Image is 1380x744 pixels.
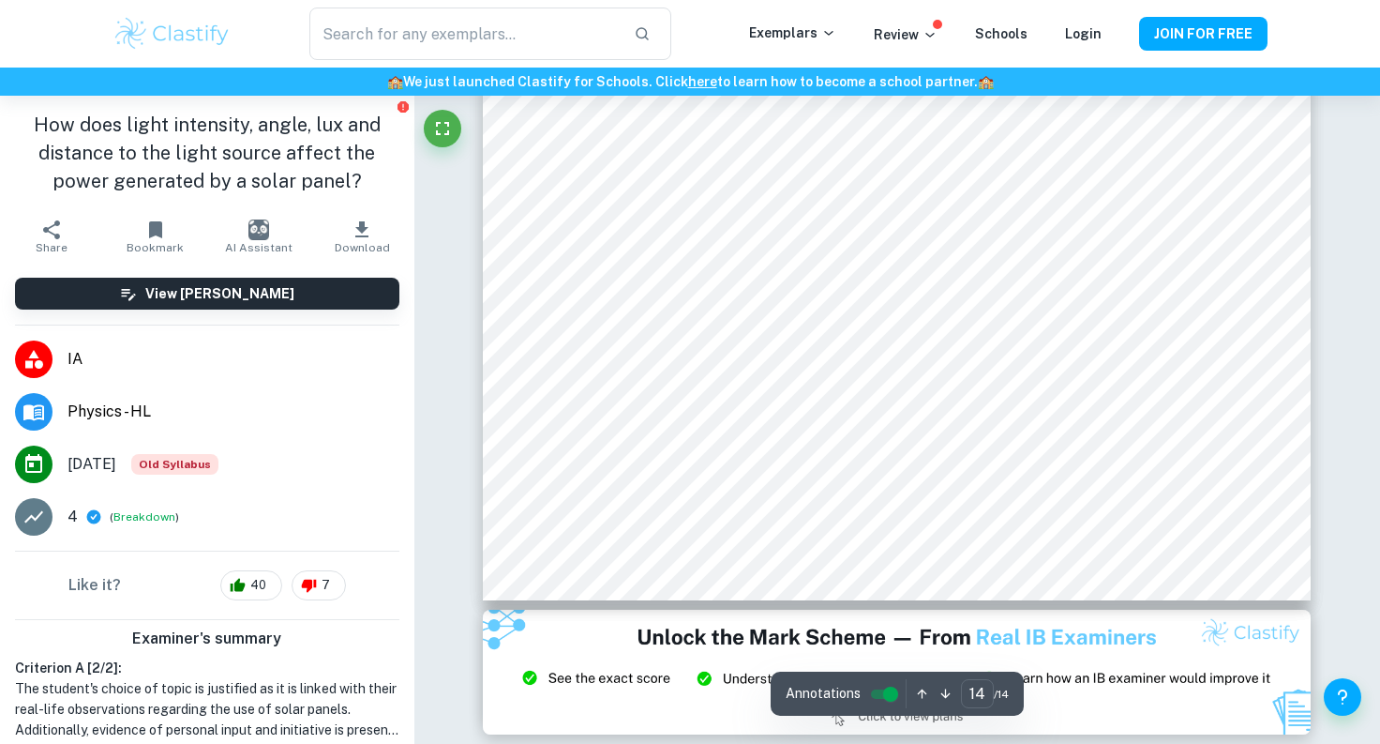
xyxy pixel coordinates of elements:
[225,241,292,254] span: AI Assistant
[67,401,399,423] span: Physics - HL
[975,26,1027,41] a: Schools
[749,23,836,43] p: Exemplars
[335,241,390,254] span: Download
[309,8,619,60] input: Search for any exemplars...
[240,576,277,595] span: 40
[311,576,340,595] span: 7
[424,110,461,147] button: Fullscreen
[15,111,399,195] h1: How does light intensity, angle, lux and distance to the light source affect the power generated ...
[1324,678,1361,716] button: Help and Feedback
[67,348,399,371] span: IA
[483,610,1311,734] img: Ad
[112,15,232,53] img: Clastify logo
[67,453,116,476] span: [DATE]
[978,74,994,89] span: 🏫
[15,278,399,310] button: View [PERSON_NAME]
[67,506,78,528] p: 4
[7,628,407,650] h6: Examiner's summary
[1139,17,1267,51] button: JOIN FOR FREE
[220,570,282,600] div: 40
[397,99,411,114] button: Report issue
[248,220,269,240] img: AI Assistant
[874,24,937,45] p: Review
[113,509,175,525] button: Breakdown
[127,241,184,254] span: Bookmark
[15,678,399,740] h1: The student's choice of topic is justified as it is linked with their real-life observations rega...
[131,454,218,475] div: Starting from the May 2025 session, the Physics IA requirements have changed. It's OK to refer to...
[1065,26,1102,41] a: Login
[4,71,1376,92] h6: We just launched Clastify for Schools. Click to learn how to become a school partner.
[68,574,121,597] h6: Like it?
[36,241,67,254] span: Share
[110,508,179,525] span: ( )
[387,74,403,89] span: 🏫
[688,74,717,89] a: here
[786,684,861,704] span: Annotations
[15,658,399,678] h6: Criterion A [ 2 / 2 ]:
[103,210,206,263] button: Bookmark
[310,210,413,263] button: Download
[207,210,310,263] button: AI Assistant
[145,283,294,304] h6: View [PERSON_NAME]
[292,570,346,600] div: 7
[131,454,218,475] span: Old Syllabus
[994,686,1009,703] span: / 14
